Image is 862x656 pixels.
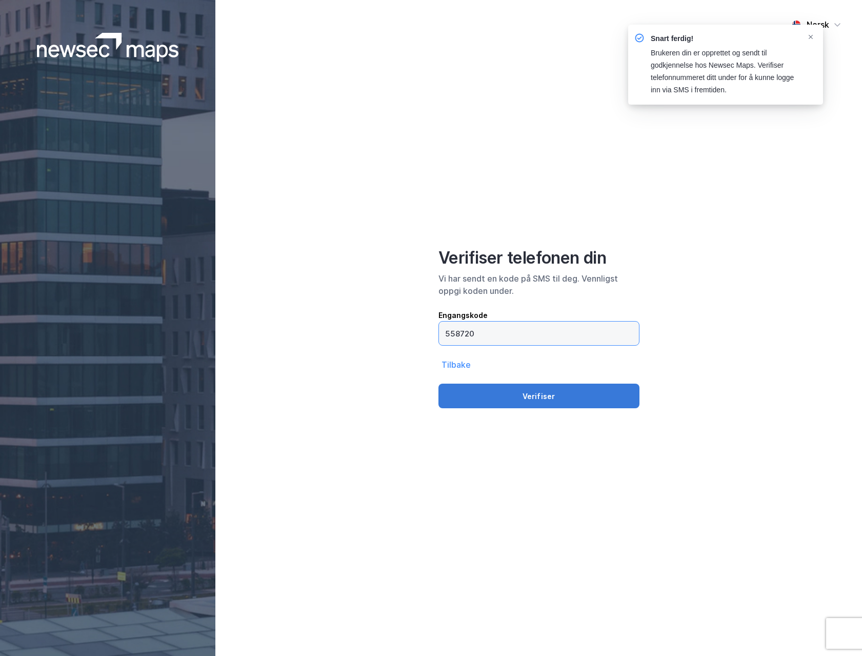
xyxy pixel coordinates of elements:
div: Engangskode [438,309,639,322]
button: Verifiser [438,384,639,408]
div: Verifiser telefonen din [438,248,639,268]
iframe: Chat Widget [811,607,862,656]
div: Brukeren din er opprettet og sendt til godkjennelse hos Newsec Maps. Verifiser telefonnummeret di... [651,47,798,96]
div: Vi har sendt en kode på SMS til deg. Vennligst oppgi koden under. [438,272,639,297]
div: Snart ferdig! [651,33,798,45]
img: logoWhite.bf58a803f64e89776f2b079ca2356427.svg [37,33,179,62]
div: Norsk [807,18,829,31]
div: Kontrollprogram for chat [811,607,862,656]
button: Tilbake [438,358,474,371]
